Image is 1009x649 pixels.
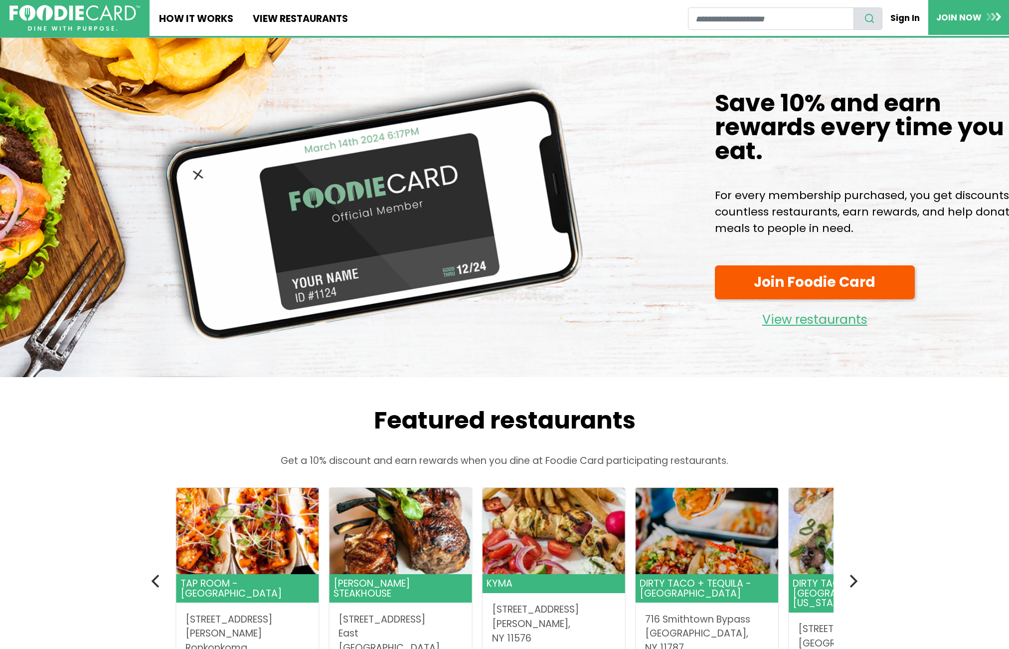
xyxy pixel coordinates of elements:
[9,5,140,31] img: FoodieCard; Eat, Drink, Save, Donate
[789,574,931,613] header: Dirty Taco + Tequila - [GEOGRAPHIC_DATA][US_STATE]
[882,7,928,29] a: Sign In
[715,265,915,300] a: Join Foodie Card
[636,488,778,574] img: Dirty Taco + Tequila - Smithtown
[492,603,616,646] address: [STREET_ADDRESS] [PERSON_NAME], NY 11576
[176,488,319,574] img: Tap Room - Ronkonkoma
[715,304,915,330] a: View restaurants
[482,488,625,574] img: Kyma
[688,7,854,30] input: restaurant search
[156,406,853,435] h2: Featured restaurants
[329,488,472,574] img: Rothmann's Steakhouse
[329,574,472,603] header: [PERSON_NAME] Steakhouse
[789,488,931,574] img: Dirty Taco + Tequila - Port Washington
[841,571,863,593] button: Next
[156,454,853,468] p: Get a 10% discount and earn rewards when you dine at Foodie Card participating restaurants.
[636,574,778,603] header: Dirty Taco + Tequila - [GEOGRAPHIC_DATA]
[176,574,319,603] header: Tap Room - [GEOGRAPHIC_DATA]
[146,571,168,593] button: Previous
[482,574,625,593] header: Kyma
[853,7,882,30] button: search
